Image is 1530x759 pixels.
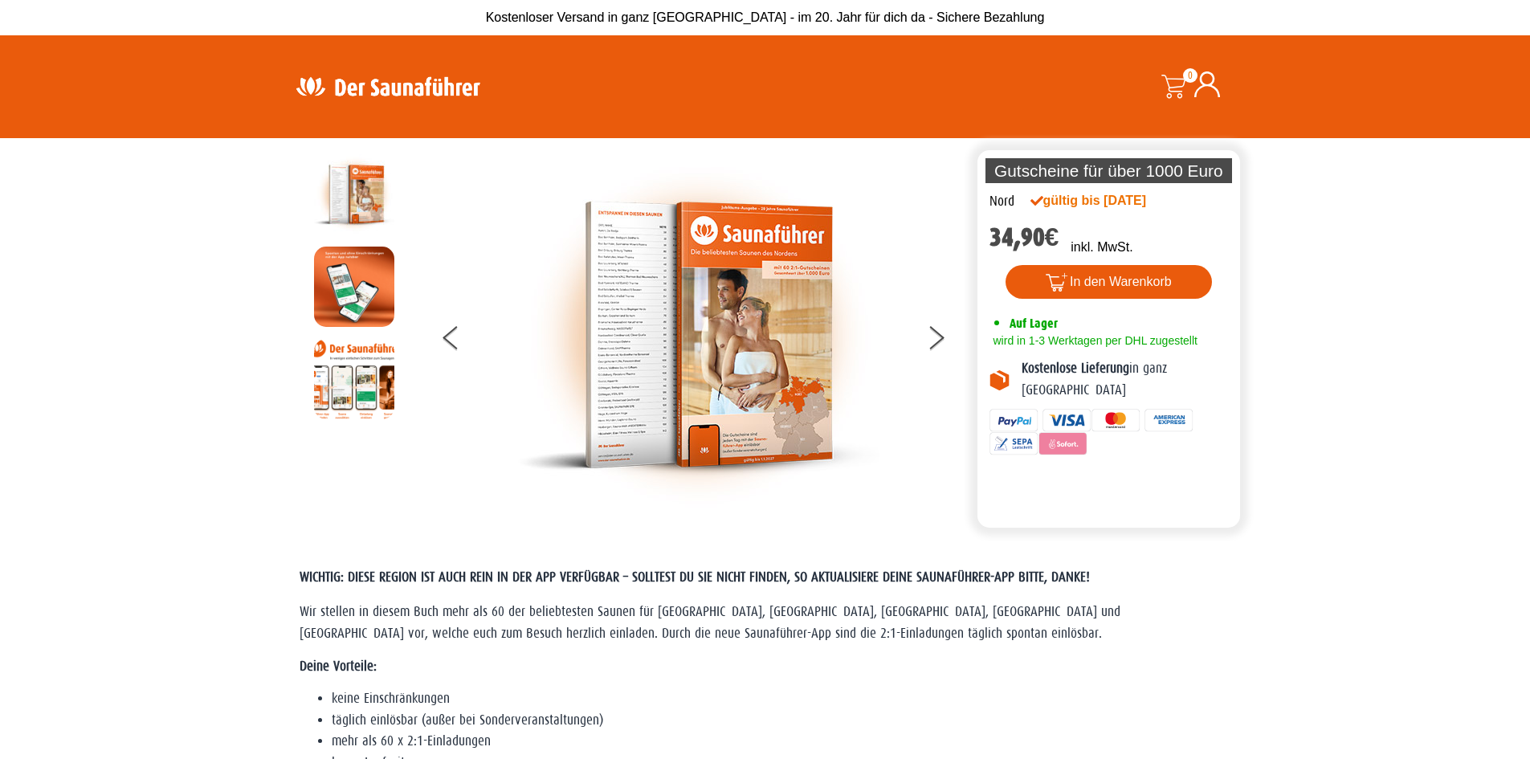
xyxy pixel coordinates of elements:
span: € [1045,222,1059,252]
img: der-saunafuehrer-2025-nord [518,154,879,516]
div: gültig bis [DATE] [1030,191,1181,210]
div: Nord [989,191,1014,212]
span: wird in 1-3 Werktagen per DHL zugestellt [989,334,1197,347]
span: 0 [1183,68,1197,83]
strong: Deine Vorteile: [300,659,377,674]
span: Auf Lager [1010,316,1058,331]
img: MOCKUP-iPhone_regional [314,247,394,327]
li: mehr als 60 x 2:1-Einladungen [332,731,1231,752]
p: inkl. MwSt. [1071,238,1132,257]
img: Anleitung7tn [314,339,394,419]
li: keine Einschränkungen [332,688,1231,709]
p: Gutscheine für über 1000 Euro [985,158,1233,183]
span: Kostenloser Versand in ganz [GEOGRAPHIC_DATA] - im 20. Jahr für dich da - Sichere Bezahlung [486,10,1045,24]
button: In den Warenkorb [1006,265,1212,299]
li: täglich einlösbar (außer bei Sonderveranstaltungen) [332,710,1231,731]
b: Kostenlose Lieferung [1022,361,1129,376]
bdi: 34,90 [989,222,1059,252]
span: Wir stellen in diesem Buch mehr als 60 der beliebtesten Saunen für [GEOGRAPHIC_DATA], [GEOGRAPHIC... [300,604,1120,640]
img: der-saunafuehrer-2025-nord [314,154,394,235]
p: in ganz [GEOGRAPHIC_DATA] [1022,358,1229,401]
span: WICHTIG: DIESE REGION IST AUCH REIN IN DER APP VERFÜGBAR – SOLLTEST DU SIE NICHT FINDEN, SO AKTUA... [300,569,1090,585]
